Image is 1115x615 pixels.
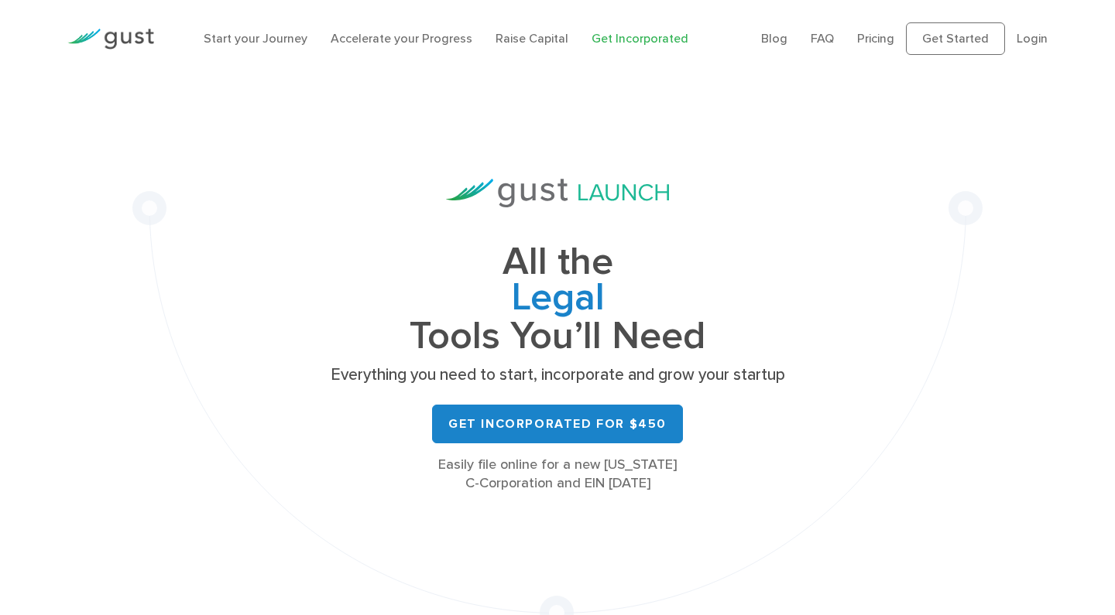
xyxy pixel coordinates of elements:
a: Get Incorporated for $450 [432,405,683,443]
span: Governance [325,316,790,355]
img: Gust Launch Logo [446,179,669,207]
h1: All the Tools You’ll Need [325,244,790,354]
a: FAQ [811,31,834,46]
a: Raise Capital [496,31,568,46]
a: Get Started [906,22,1005,55]
span: Fundraising [325,278,790,316]
a: Login [1017,31,1048,46]
img: Gust Logo [67,29,154,50]
a: Accelerate your Progress [331,31,472,46]
a: Get Incorporated [592,31,688,46]
div: Easily file online for a new [US_STATE] C-Corporation and EIN [DATE] [325,456,790,493]
a: Start your Journey [204,31,307,46]
a: Pricing [857,31,894,46]
a: Blog [761,31,787,46]
p: Everything you need to start, incorporate and grow your startup [325,364,790,386]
